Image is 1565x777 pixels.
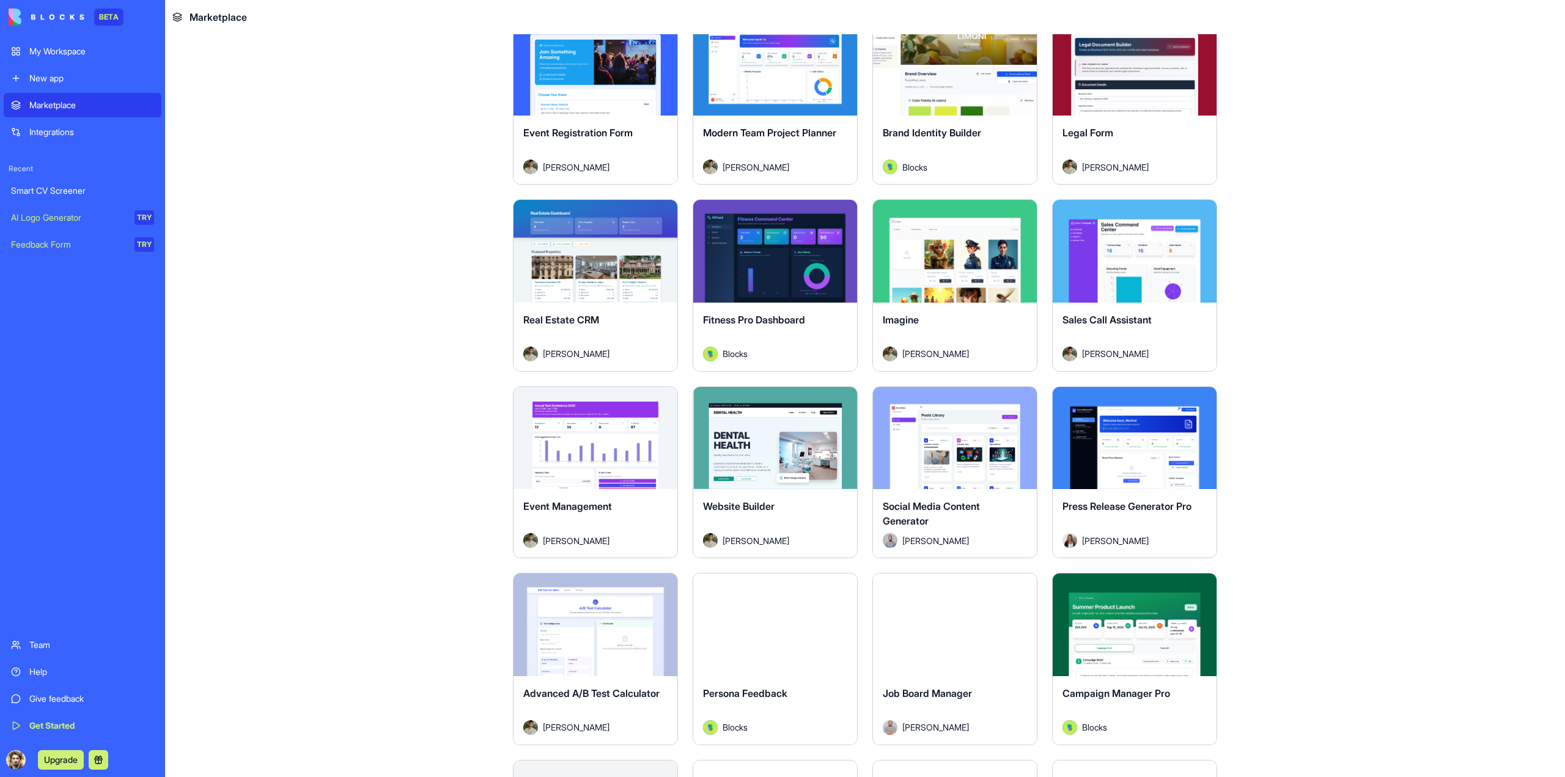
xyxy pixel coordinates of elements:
a: Event Registration FormAvatar[PERSON_NAME] [513,13,678,185]
span: Persona Feedback [703,687,787,699]
span: [PERSON_NAME] [543,347,609,360]
div: Team [29,639,154,651]
button: Upgrade [38,750,84,770]
span: [PERSON_NAME] [902,721,969,734]
span: [PERSON_NAME] [1082,161,1149,174]
a: Campaign Manager ProAvatarBlocks [1052,573,1217,745]
a: Job Board ManagerAvatar[PERSON_NAME] [872,573,1037,745]
span: Recent [4,164,161,174]
span: Campaign Manager Pro [1062,687,1170,699]
span: [PERSON_NAME] [723,161,789,174]
img: Avatar [523,347,538,361]
a: Smart CV Screener [4,179,161,203]
a: Modern Team Project PlannerAvatar[PERSON_NAME] [693,13,858,185]
span: Blocks [902,161,927,174]
span: Modern Team Project Planner [703,127,836,139]
span: [PERSON_NAME] [1082,347,1149,360]
span: [PERSON_NAME] [543,534,609,547]
div: Get Started [29,720,154,732]
span: [PERSON_NAME] [543,721,609,734]
span: Marketplace [190,10,247,24]
a: Upgrade [38,753,84,765]
img: Avatar [523,533,538,548]
div: Smart CV Screener [11,185,154,197]
span: Social Media Content Generator [883,500,980,527]
span: [PERSON_NAME] [1082,534,1149,547]
a: AI Logo GeneratorTRY [4,205,161,230]
a: New app [4,66,161,90]
a: Real Estate CRMAvatar[PERSON_NAME] [513,199,678,372]
a: Event ManagementAvatar[PERSON_NAME] [513,386,678,559]
div: My Workspace [29,45,154,57]
img: Avatar [1062,533,1077,548]
a: Advanced A/B Test CalculatorAvatar[PERSON_NAME] [513,573,678,745]
div: Integrations [29,126,154,138]
span: Imagine [883,314,919,326]
span: Event Management [523,500,612,512]
img: Avatar [1062,720,1077,735]
img: Avatar [883,533,897,548]
a: My Workspace [4,39,161,64]
img: Avatar [1062,160,1077,174]
span: Press Release Generator Pro [1062,500,1191,512]
div: New app [29,72,154,84]
img: Avatar [703,533,718,548]
a: BETA [9,9,123,26]
img: Avatar [883,720,897,735]
a: Legal FormAvatar[PERSON_NAME] [1052,13,1217,185]
span: Brand Identity Builder [883,127,981,139]
a: Team [4,633,161,657]
img: Avatar [703,347,718,361]
div: TRY [134,210,154,225]
a: Give feedback [4,687,161,711]
img: Avatar [883,160,897,174]
span: Blocks [723,347,748,360]
span: Blocks [723,721,748,734]
span: Job Board Manager [883,687,972,699]
a: Brand Identity BuilderAvatarBlocks [872,13,1037,185]
span: Advanced A/B Test Calculator [523,687,660,699]
span: [PERSON_NAME] [902,347,969,360]
span: [PERSON_NAME] [902,534,969,547]
span: Blocks [1082,721,1107,734]
div: Give feedback [29,693,154,705]
a: Press Release Generator ProAvatar[PERSON_NAME] [1052,386,1217,559]
a: Integrations [4,120,161,144]
a: Feedback FormTRY [4,232,161,257]
span: [PERSON_NAME] [723,534,789,547]
span: Real Estate CRM [523,314,599,326]
span: Sales Call Assistant [1062,314,1152,326]
a: Marketplace [4,93,161,117]
img: ACg8ocLKdtUT9xTszPX81Jtlv8UcCH-XKc5poBGXdWf0DHoF6eRLIdfGtQ=s96-c [6,750,26,770]
img: Avatar [883,347,897,361]
div: TRY [134,237,154,252]
div: Feedback Form [11,238,126,251]
div: Help [29,666,154,678]
a: Social Media Content GeneratorAvatar[PERSON_NAME] [872,386,1037,559]
a: Help [4,660,161,684]
img: Avatar [523,160,538,174]
span: Legal Form [1062,127,1113,139]
img: Avatar [703,160,718,174]
div: AI Logo Generator [11,212,126,224]
span: [PERSON_NAME] [543,161,609,174]
a: Website BuilderAvatar[PERSON_NAME] [693,386,858,559]
img: Avatar [523,720,538,735]
a: Fitness Pro DashboardAvatarBlocks [693,199,858,372]
a: Persona FeedbackAvatarBlocks [693,573,858,745]
span: Fitness Pro Dashboard [703,314,805,326]
a: ImagineAvatar[PERSON_NAME] [872,199,1037,372]
span: Website Builder [703,500,775,512]
img: Avatar [703,720,718,735]
img: logo [9,9,84,26]
img: Avatar [1062,347,1077,361]
div: Marketplace [29,99,154,111]
div: BETA [94,9,123,26]
a: Sales Call AssistantAvatar[PERSON_NAME] [1052,199,1217,372]
a: Get Started [4,713,161,738]
span: Event Registration Form [523,127,633,139]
